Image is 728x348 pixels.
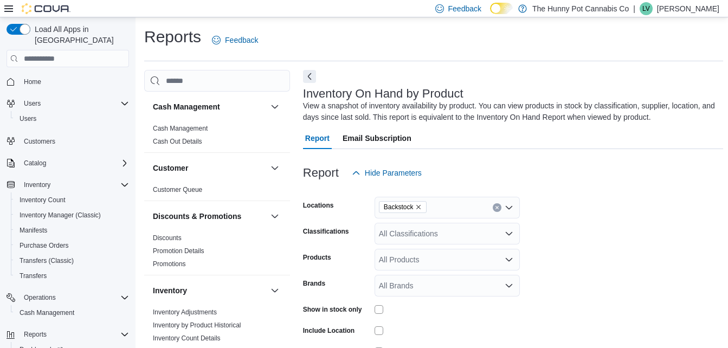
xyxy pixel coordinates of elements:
a: Home [20,75,46,88]
span: Inventory Manager (Classic) [15,209,129,222]
a: Cash Management [15,306,79,319]
button: Operations [20,291,60,304]
span: Email Subscription [343,127,411,149]
button: Reports [20,328,51,341]
label: Products [303,253,331,262]
span: Home [20,75,129,88]
button: Inventory [153,285,266,296]
a: Users [15,112,41,125]
button: Cash Management [11,305,133,320]
span: Users [15,112,129,125]
button: Open list of options [505,203,513,212]
button: Users [20,97,45,110]
span: Catalog [20,157,129,170]
span: Load All Apps in [GEOGRAPHIC_DATA] [30,24,129,46]
p: | [633,2,635,15]
h3: Customer [153,163,188,173]
span: Reports [20,328,129,341]
h3: Report [303,166,339,179]
span: Report [305,127,330,149]
span: Inventory [20,178,129,191]
h3: Discounts & Promotions [153,211,241,222]
button: Users [2,96,133,111]
label: Locations [303,201,334,210]
a: Customer Queue [153,186,202,194]
span: Reports [24,330,47,339]
button: Hide Parameters [347,162,426,184]
button: Catalog [20,157,50,170]
a: Manifests [15,224,51,237]
span: Customers [20,134,129,147]
button: Manifests [11,223,133,238]
span: Users [20,114,36,123]
button: Inventory Manager (Classic) [11,208,133,223]
button: Inventory [268,284,281,297]
span: Operations [20,291,129,304]
button: Discounts & Promotions [153,211,266,222]
span: Hide Parameters [365,167,422,178]
button: Next [303,70,316,83]
button: Purchase Orders [11,238,133,253]
button: Customer [268,162,281,175]
div: Cash Management [144,122,290,152]
span: Transfers [15,269,129,282]
a: Inventory Count Details [153,334,221,342]
div: Laura Vale [640,2,653,15]
button: Cash Management [268,100,281,113]
input: Dark Mode [490,3,513,14]
span: Users [24,99,41,108]
button: Users [11,111,133,126]
button: Open list of options [505,281,513,290]
h3: Cash Management [153,101,220,112]
button: Inventory [2,177,133,192]
button: Reports [2,327,133,342]
div: Discounts & Promotions [144,231,290,275]
span: Users [20,97,129,110]
span: Inventory Manager (Classic) [20,211,101,220]
span: Operations [24,293,56,302]
span: Catalog [24,159,46,167]
span: Manifests [20,226,47,235]
button: Inventory [20,178,55,191]
span: Customer Queue [153,185,202,194]
a: Promotions [153,260,186,268]
button: Cash Management [153,101,266,112]
button: Discounts & Promotions [268,210,281,223]
span: Purchase Orders [15,239,129,252]
h3: Inventory On Hand by Product [303,87,463,100]
p: [PERSON_NAME] [657,2,719,15]
button: Transfers (Classic) [11,253,133,268]
a: Inventory by Product Historical [153,321,241,329]
span: Transfers (Classic) [20,256,74,265]
a: Inventory Count [15,194,70,207]
a: Inventory Manager (Classic) [15,209,105,222]
a: Discounts [153,234,182,242]
button: Open list of options [505,255,513,264]
span: Inventory [24,181,50,189]
span: LV [642,2,650,15]
span: Cash Out Details [153,137,202,146]
p: The Hunny Pot Cannabis Co [532,2,629,15]
span: Backstock [379,201,427,213]
a: Inventory Adjustments [153,308,217,316]
img: Cova [22,3,70,14]
a: Purchase Orders [15,239,73,252]
label: Show in stock only [303,305,362,314]
button: Customer [153,163,266,173]
span: Cash Management [153,124,208,133]
div: Customer [144,183,290,201]
span: Cash Management [20,308,74,317]
button: Operations [2,290,133,305]
a: Transfers (Classic) [15,254,78,267]
a: Feedback [208,29,262,51]
h3: Inventory [153,285,187,296]
span: Home [24,78,41,86]
button: Remove Backstock from selection in this group [415,204,422,210]
a: Customers [20,135,60,148]
span: Manifests [15,224,129,237]
span: Transfers [20,272,47,280]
